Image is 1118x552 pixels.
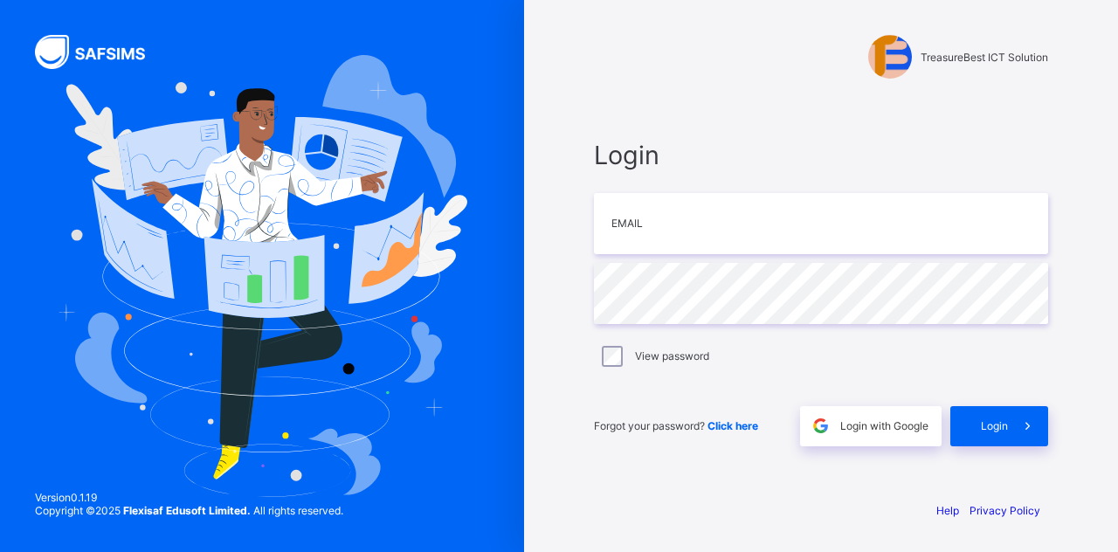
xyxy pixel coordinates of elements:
img: SAFSIMS Logo [35,35,166,69]
span: Version 0.1.19 [35,491,343,504]
span: Login with Google [840,419,928,432]
img: google.396cfc9801f0270233282035f929180a.svg [811,416,831,436]
span: Login [594,140,1048,170]
span: TreasureBest ICT Solution [921,51,1048,64]
a: Privacy Policy [970,504,1040,517]
label: View password [635,349,709,362]
strong: Flexisaf Edusoft Limited. [123,504,251,517]
img: Hero Image [57,55,467,497]
span: Copyright © 2025 All rights reserved. [35,504,343,517]
a: Click here [707,419,758,432]
a: Help [936,504,959,517]
span: Login [981,419,1008,432]
span: Forgot your password? [594,419,758,432]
